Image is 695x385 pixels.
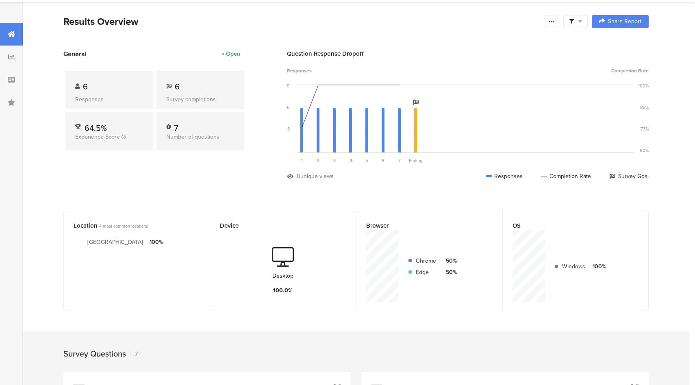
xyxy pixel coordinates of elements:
span: Responses [287,67,312,74]
div: unique views [300,172,334,181]
div: 0 [297,172,300,181]
div: 9 [287,83,290,89]
div: Open [226,50,240,58]
span: 4 [350,157,352,164]
span: Share Report [608,19,641,24]
div: 73% [641,126,649,132]
span: Completion Rate [611,67,649,74]
span: 6 [382,157,384,164]
div: Survey completions [166,95,235,104]
div: Device [220,221,333,230]
div: Completion Rate [541,172,591,181]
div: [GEOGRAPHIC_DATA] [87,238,143,246]
div: 100% [150,238,163,246]
div: 60% [640,147,649,154]
div: 100% [638,83,649,89]
div: Browser [366,221,479,230]
span: 2 [317,157,319,164]
div: 50% [443,268,457,276]
span: 64.5% [85,122,107,134]
span: 5 [365,157,368,164]
span: 6 [175,80,180,93]
div: Survey Questions [63,348,126,360]
div: OS [513,221,625,230]
div: 100.0% [273,286,293,295]
div: Results Overview [63,14,541,29]
div: 3 [287,126,290,132]
div: Edge [416,268,436,276]
div: Windows [562,262,585,271]
div: Question Response Dropoff [287,49,649,58]
div: Chrome [416,257,436,265]
div: 7 [130,349,138,359]
span: Number of questions [166,133,219,141]
div: Responses [75,95,143,104]
div: Ending [408,157,424,164]
div: 50% [443,257,457,265]
div: Responses [486,172,523,181]
div: Location [74,221,187,230]
span: 7 [398,157,401,164]
span: 6 [83,80,88,93]
div: Desktop [272,272,293,280]
div: Survey Goal [609,172,649,181]
div: 7 [174,122,178,130]
span: Experience Score [75,133,120,141]
div: 100% [592,262,606,271]
span: 3 [333,157,336,164]
div: 6 [287,104,290,111]
i: Survey Goal [413,100,419,105]
span: General [63,49,87,59]
span: 4 most common locations [99,223,148,229]
div: 86% [640,104,649,111]
span: 1 [301,157,303,164]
